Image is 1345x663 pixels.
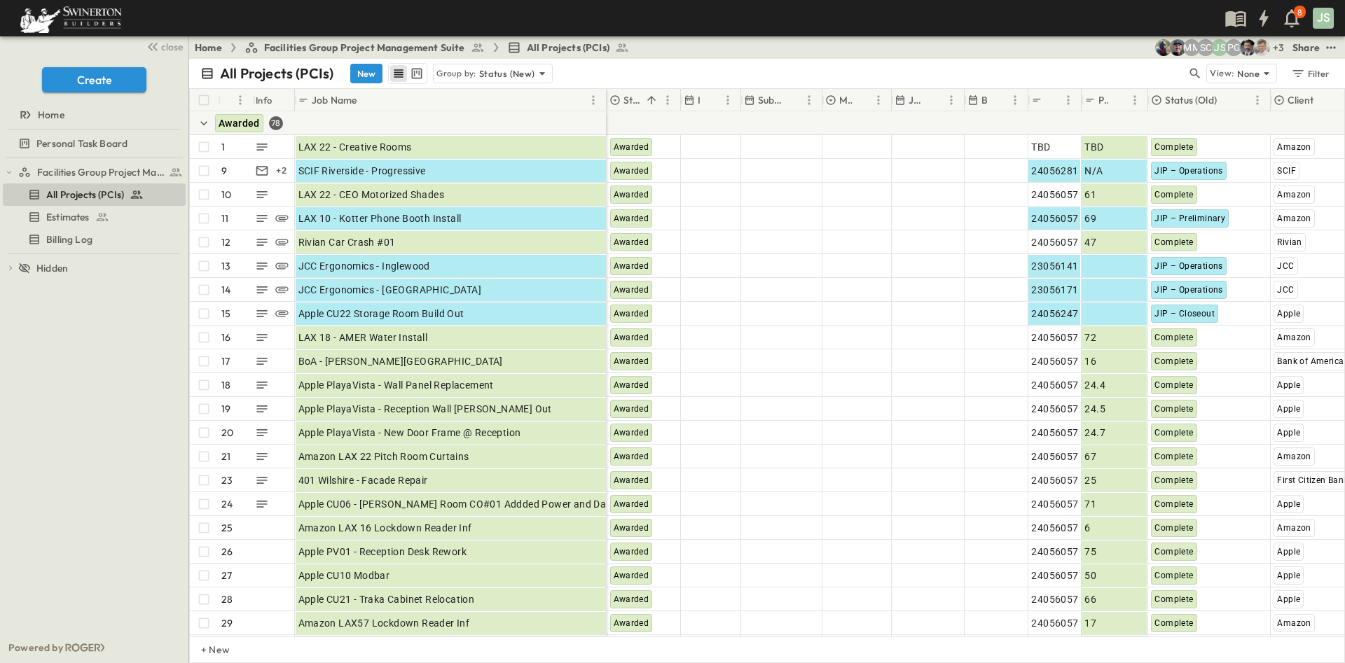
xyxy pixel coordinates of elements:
p: 17 [221,354,230,368]
span: Complete [1154,428,1193,438]
span: 24056057 [1031,402,1078,416]
button: Sort [855,92,870,108]
span: Awarded [614,523,649,533]
p: Job Walk Date [909,93,925,107]
p: PCI Number [1098,93,1108,107]
span: Home [38,108,64,122]
span: Complete [1154,618,1193,628]
p: Client [1288,93,1313,107]
p: All Projects (PCIs) [220,64,333,83]
span: 16 [1084,354,1096,368]
p: Status (New) [479,67,535,81]
p: Sub Bids Due [758,93,782,107]
span: Facilities Group Project Management Suite [264,41,465,55]
span: 69 [1084,211,1096,225]
span: Apple CU06 - [PERSON_NAME] Room CO#01 Addded Power and Data Inf [298,497,631,511]
button: Sort [704,92,719,108]
div: Info [256,81,273,120]
span: Amazon [1277,523,1311,533]
span: Awarded [614,404,649,414]
p: 20 [221,426,233,440]
span: JIP – Operations [1154,261,1222,271]
span: Apple [1277,547,1300,557]
p: View: [1210,66,1234,81]
span: Complete [1154,380,1193,390]
span: 24056057 [1031,330,1078,344]
span: 25 [1084,473,1096,487]
span: Awarded [614,452,649,461]
div: Estimatestest [3,206,186,228]
div: Filter [1290,66,1330,81]
span: Complete [1154,475,1193,485]
p: 15 [221,307,230,321]
span: Awarded [614,499,649,509]
p: 24 [221,497,233,511]
span: Amazon [1277,618,1311,628]
button: Sort [991,92,1007,108]
span: Apple [1277,571,1300,580]
span: Rivian [1277,237,1302,247]
span: Complete [1154,190,1193,200]
span: Personal Task Board [36,137,127,151]
button: Menu [943,92,960,109]
span: JCC [1277,285,1294,295]
img: Joshua Whisenant (josh@tryroger.com) [1155,39,1172,56]
button: Menu [719,92,736,109]
span: 24056057 [1031,521,1078,535]
span: Estimates [46,210,90,224]
p: 13 [221,259,230,273]
span: Amazon [1277,190,1311,200]
button: Menu [659,92,676,109]
span: 24.5 [1084,402,1105,416]
span: Amazon [1277,214,1311,223]
button: JS [1311,6,1335,30]
span: Apple PlayaVista - Reception Wall [PERSON_NAME] Out [298,402,552,416]
span: Apple [1277,428,1300,438]
p: 12 [221,235,230,249]
div: + 2 [273,162,290,179]
div: 78 [269,116,283,130]
span: Awarded [614,261,649,271]
span: close [161,40,183,54]
span: TBD [1031,140,1050,154]
button: Sort [1316,92,1332,108]
span: Awarded [614,618,649,628]
button: kanban view [408,65,425,82]
button: Menu [232,92,249,109]
p: + New [201,643,209,657]
p: 23 [221,473,233,487]
span: Billing Log [46,232,92,246]
span: Amazon LAX 16 Lockdown Reader Inf [298,521,472,535]
span: Complete [1154,499,1193,509]
span: Awarded [219,118,260,129]
span: 23056141 [1031,259,1078,273]
span: Apple CU22 Storage Room Build Out [298,307,464,321]
div: All Projects (PCIs)test [3,183,186,206]
button: Menu [801,92,818,109]
span: Bank of America [1277,356,1344,366]
span: Awarded [614,166,649,176]
span: 24.7 [1084,426,1105,440]
span: 24056057 [1031,616,1078,630]
p: 26 [221,545,233,559]
span: Complete [1154,237,1193,247]
div: Personal Task Boardtest [3,132,186,155]
span: Awarded [614,237,649,247]
button: Sort [1220,92,1235,108]
span: Awarded [614,214,649,223]
span: 67 [1084,449,1096,463]
button: Sort [644,92,659,108]
span: Apple [1277,309,1300,319]
span: Awarded [614,285,649,295]
span: JCC Ergonomics - [GEOGRAPHIC_DATA] [298,283,482,297]
span: 24056057 [1031,473,1078,487]
p: 11 [221,211,228,225]
a: Home [3,105,183,125]
span: SCIF [1277,166,1296,176]
button: Sort [359,92,375,108]
span: Complete [1154,142,1193,152]
div: Pat Gil (pgil@swinerton.com) [1225,39,1242,56]
span: 72 [1084,330,1096,344]
p: 16 [221,330,230,344]
span: Amazon LAX57 Lockdown Reader Inf [298,616,470,630]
